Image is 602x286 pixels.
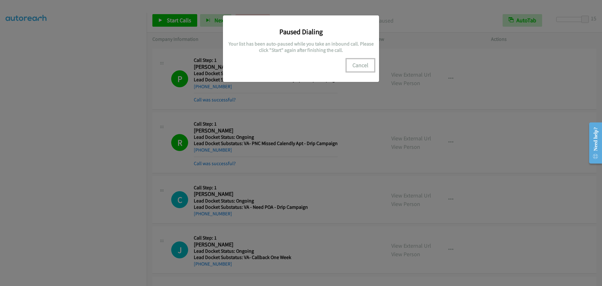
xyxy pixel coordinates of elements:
[228,41,374,53] h5: Your list has been auto-paused while you take an inbound call. Please click "Start" again after f...
[228,27,374,36] h3: Paused Dialing
[584,118,602,168] iframe: Resource Center
[346,59,374,72] button: Cancel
